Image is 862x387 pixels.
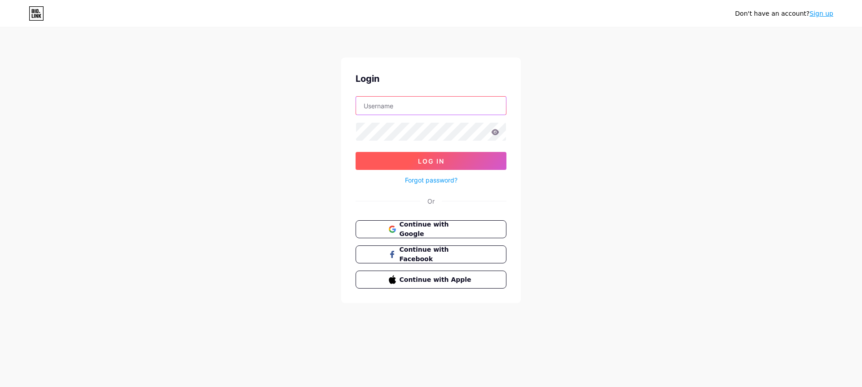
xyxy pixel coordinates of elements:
[356,97,506,115] input: Username
[405,175,457,185] a: Forgot password?
[356,152,506,170] button: Log In
[809,10,833,17] a: Sign up
[400,275,474,285] span: Continue with Apple
[356,245,506,263] button: Continue with Facebook
[418,157,444,165] span: Log In
[400,220,474,239] span: Continue with Google
[356,72,506,85] div: Login
[356,271,506,289] button: Continue with Apple
[356,220,506,238] button: Continue with Google
[735,9,833,18] div: Don't have an account?
[427,196,435,206] div: Or
[400,245,474,264] span: Continue with Facebook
